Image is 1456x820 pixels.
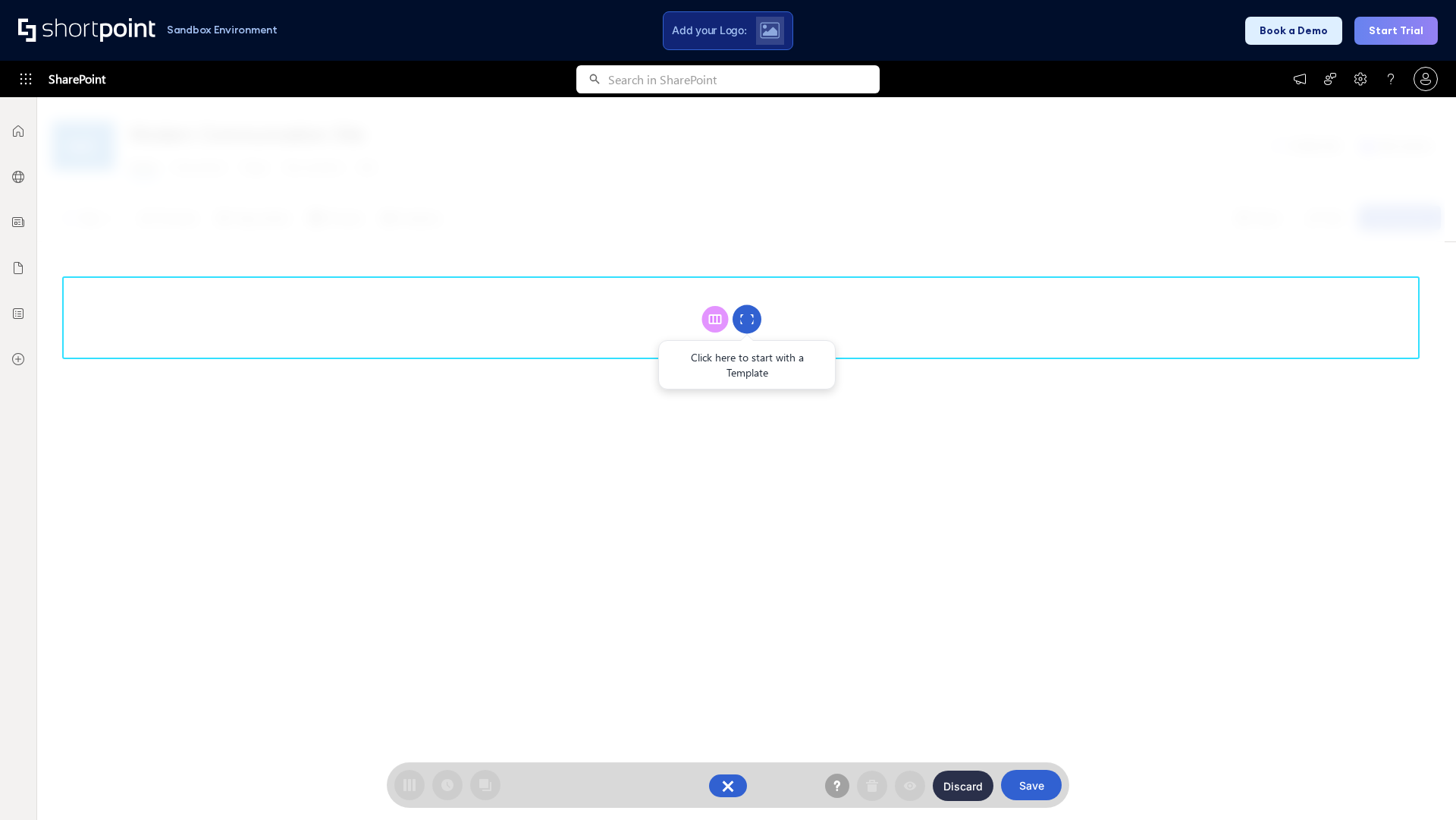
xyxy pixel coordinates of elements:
[1245,17,1342,45] button: Book a Demo
[608,65,880,93] input: Search in SharePoint
[672,24,746,37] span: Add your Logo:
[933,771,993,801] button: Discard
[167,26,278,34] h1: Sandbox Environment
[49,61,105,97] span: SharePoint
[1354,17,1438,45] button: Start Trial
[1001,770,1062,800] button: Save
[760,22,780,39] img: Upload logo
[1380,747,1456,820] iframe: Chat Widget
